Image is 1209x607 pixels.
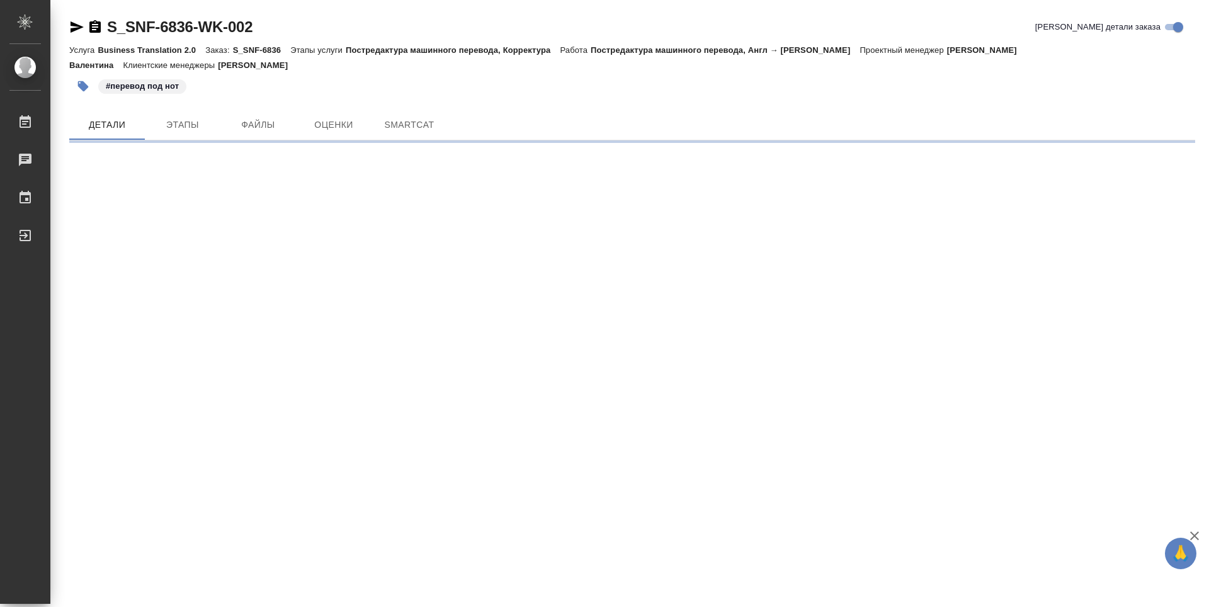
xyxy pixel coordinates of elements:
[69,20,84,35] button: Скопировать ссылку для ЯМессенджера
[88,20,103,35] button: Скопировать ссылку
[97,80,188,91] span: перевод под нот
[233,45,291,55] p: S_SNF-6836
[379,117,440,133] span: SmartCat
[860,45,946,55] p: Проектный менеджер
[69,45,98,55] p: Услуга
[1165,538,1196,569] button: 🙏
[228,117,288,133] span: Файлы
[152,117,213,133] span: Этапы
[205,45,232,55] p: Заказ:
[107,18,253,35] a: S_SNF-6836-WK-002
[290,45,346,55] p: Этапы услуги
[98,45,205,55] p: Business Translation 2.0
[1035,21,1161,33] span: [PERSON_NAME] детали заказа
[106,80,179,93] p: #перевод под нот
[77,117,137,133] span: Детали
[123,60,218,70] p: Клиентские менеджеры
[346,45,560,55] p: Постредактура машинного перевода, Корректура
[304,117,364,133] span: Оценки
[218,60,297,70] p: [PERSON_NAME]
[560,45,591,55] p: Работа
[69,72,97,100] button: Добавить тэг
[591,45,860,55] p: Постредактура машинного перевода, Англ → [PERSON_NAME]
[1170,540,1191,567] span: 🙏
